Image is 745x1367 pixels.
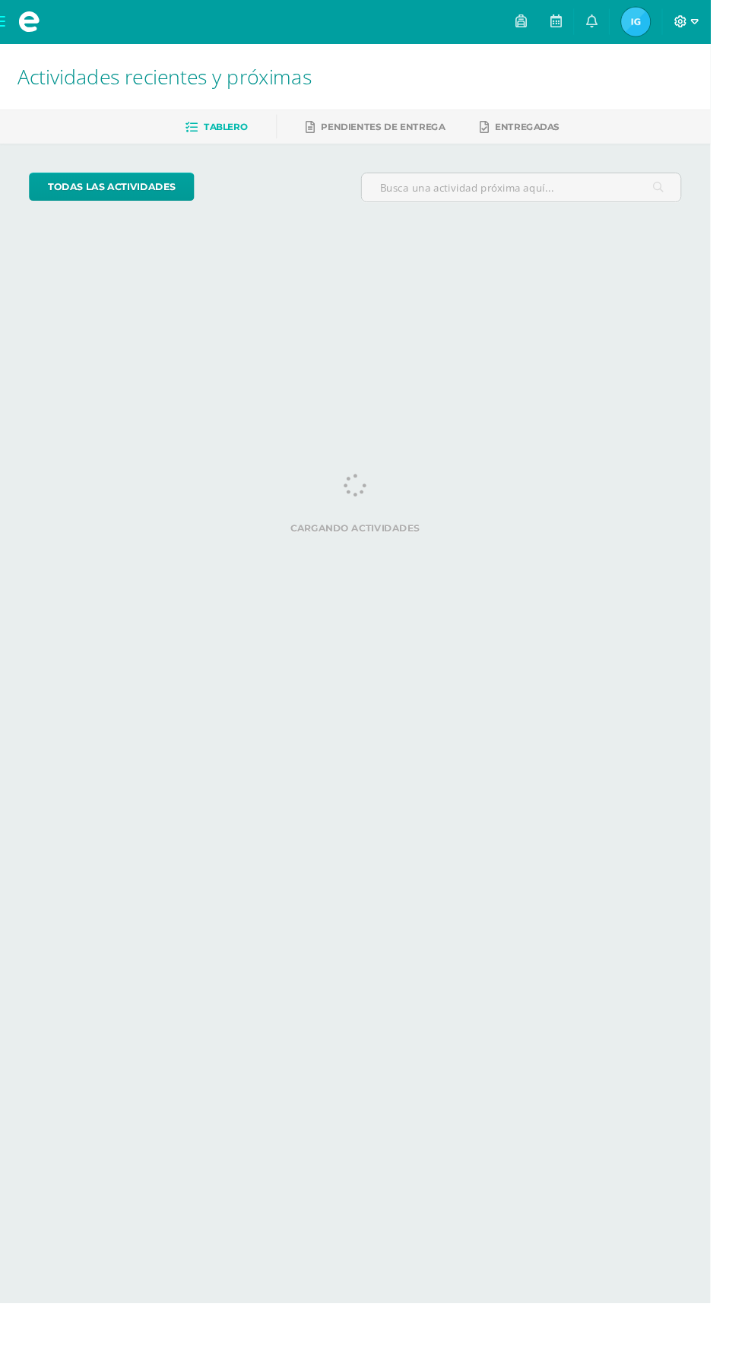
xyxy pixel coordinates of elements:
[214,127,259,138] span: Tablero
[18,65,327,94] span: Actividades recientes y próximas
[519,127,587,138] span: Entregadas
[337,127,467,138] span: Pendientes de entrega
[195,121,259,145] a: Tablero
[379,182,714,211] input: Busca una actividad próxima aquí...
[503,121,587,145] a: Entregadas
[30,181,204,211] a: todas las Actividades
[30,548,715,560] label: Cargando actividades
[651,8,682,38] img: 651636e8bb3ebf80c0af00aaf6bf380f.png
[321,121,467,145] a: Pendientes de entrega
